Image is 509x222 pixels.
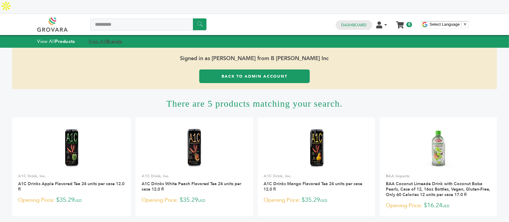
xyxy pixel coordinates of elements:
a: A1C Drinks Mango Flavored Tea 24 units per case 12.0 fl [264,181,363,192]
strong: Products [55,38,75,44]
img: A1C Drinks Mango Flavored Tea 24 units per case 12.0 fl [294,126,338,170]
a: BAA Coconut Limeade Drink with Coconut Boba Pearls, Case of 12, 16oz Bottles, Vegan, Gluten-Free,... [386,181,490,198]
p: $35.29 [142,196,247,205]
img: A1C Drinks Apple Flavored Tea 24 units per case 12.0 fl [50,126,93,170]
a: View AllProducts [37,38,75,44]
strong: Brands [106,38,122,44]
img: BAA Coconut Limeade Drink with Coconut Boba Pearls, Case of 12, 16oz Bottles, Vegan, Gluten-Free,... [408,126,469,169]
p: $35.29 [264,196,369,205]
h1: There are 5 products matching your search. [12,89,497,117]
span: Opening Price: [142,196,178,204]
a: Select Language​ [430,22,467,27]
span: Opening Price: [18,196,55,204]
a: Back to Admin Account [199,69,309,83]
a: A1C Drinks White Peach Flavored Tea 24 units per case 12.0 fl [142,181,241,192]
p: BAA Imports [386,173,491,179]
span: Opening Price: [264,196,300,204]
span: USD [442,204,450,208]
p: $16.24 [386,201,491,210]
p: A1C Drink, Inc. [18,173,125,179]
img: A1C Drinks White Peach Flavored Tea 24 units per case 12.0 fl [172,126,216,170]
a: My Cart [397,19,404,26]
span: Opening Price: [386,201,422,210]
span: USD [198,198,205,203]
p: A1C Drink, Inc. [142,173,247,179]
a: A1C Drinks Apple Flavored Tea 24 units per case 12.0 fl [18,181,124,192]
p: A1C Drink, Inc. [264,173,369,179]
span: ▼ [463,22,467,27]
span: 0 [406,22,412,27]
span: Select Language [430,22,460,27]
span: USD [75,198,82,203]
input: Search a product or brand... [90,18,206,31]
p: $35.29 [18,196,125,205]
a: View AllBrands [88,38,122,44]
a: Dashboard [341,22,367,28]
span: USD [320,198,328,203]
span: Signed in as [PERSON_NAME] from B [PERSON_NAME] Inc [12,48,497,69]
